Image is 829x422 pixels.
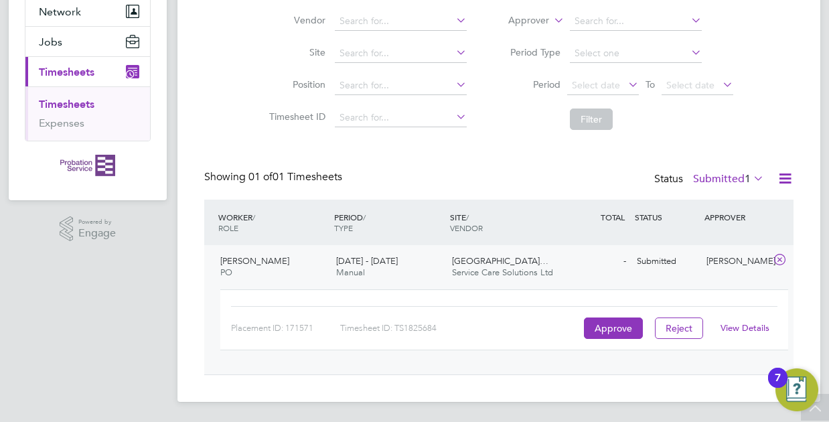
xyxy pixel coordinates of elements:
a: Expenses [39,117,84,129]
div: SITE [447,205,562,240]
span: PO [220,267,232,278]
span: Jobs [39,36,62,48]
span: Engage [78,228,116,239]
a: View Details [721,322,769,334]
div: Timesheet ID: TS1825684 [340,318,581,339]
button: Filter [570,109,613,130]
span: 1 [745,172,751,186]
label: Submitted [693,172,764,186]
input: Search for... [335,12,467,31]
span: VENDOR [450,222,483,233]
div: Showing [204,170,345,184]
div: Placement ID: 171571 [231,318,340,339]
a: Timesheets [39,98,94,111]
span: Powered by [78,216,116,228]
span: / [252,212,255,222]
span: ROLE [218,222,238,233]
span: [DATE] - [DATE] [336,255,398,267]
button: Jobs [25,27,150,56]
div: 7 [775,378,781,395]
span: TYPE [334,222,353,233]
div: Timesheets [25,86,150,141]
button: Approve [584,318,643,339]
button: Timesheets [25,57,150,86]
label: Timesheet ID [265,111,325,123]
input: Search for... [570,12,702,31]
a: Powered byEngage [60,216,117,242]
div: STATUS [631,205,701,229]
span: [PERSON_NAME] [220,255,289,267]
span: [GEOGRAPHIC_DATA]… [452,255,548,267]
span: 01 of [248,170,273,184]
label: Period Type [500,46,560,58]
label: Vendor [265,14,325,26]
span: To [642,76,659,93]
span: / [466,212,469,222]
div: Submitted [631,251,701,273]
button: Reject [655,318,703,339]
span: Service Care Solutions Ltd [452,267,553,278]
button: Open Resource Center, 7 new notifications [775,368,818,411]
div: - [562,251,631,273]
label: Site [265,46,325,58]
span: Network [39,5,81,18]
label: Approver [489,14,549,27]
span: TOTAL [601,212,625,222]
span: Timesheets [39,66,94,78]
input: Search for... [335,44,467,63]
label: Position [265,78,325,90]
div: WORKER [215,205,331,240]
a: Go to home page [25,155,151,176]
div: [PERSON_NAME] [701,251,771,273]
span: Manual [336,267,365,278]
span: Select date [666,79,714,91]
img: probationservice-logo-retina.png [60,155,115,176]
div: APPROVER [701,205,771,229]
input: Search for... [335,76,467,95]
input: Select one [570,44,702,63]
span: / [363,212,366,222]
div: PERIOD [331,205,447,240]
span: 01 Timesheets [248,170,342,184]
span: Select date [572,79,620,91]
label: Period [500,78,560,90]
input: Search for... [335,109,467,127]
div: Status [654,170,767,189]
